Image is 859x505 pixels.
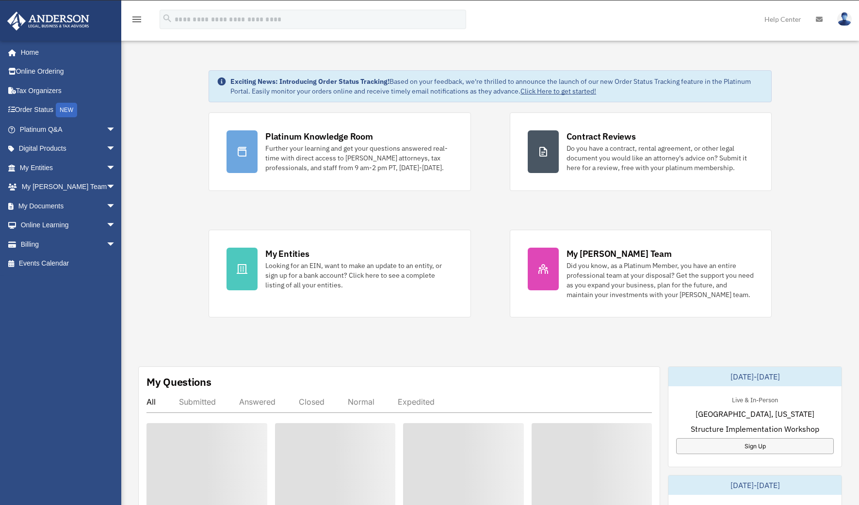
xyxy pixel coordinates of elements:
[106,139,126,159] span: arrow_drop_down
[106,235,126,254] span: arrow_drop_down
[668,475,842,495] div: [DATE]-[DATE]
[7,100,130,120] a: Order StatusNEW
[7,81,130,100] a: Tax Organizers
[7,177,130,197] a: My [PERSON_NAME] Teamarrow_drop_down
[567,143,754,173] div: Do you have a contract, rental agreement, or other legal document you would like an attorney's ad...
[724,394,786,404] div: Live & In-Person
[7,43,126,62] a: Home
[131,17,143,25] a: menu
[265,143,453,173] div: Further your learning and get your questions answered real-time with direct access to [PERSON_NAM...
[4,12,92,31] img: Anderson Advisors Platinum Portal
[567,248,672,260] div: My [PERSON_NAME] Team
[239,397,276,407] div: Answered
[7,158,130,177] a: My Entitiesarrow_drop_down
[510,230,772,317] a: My [PERSON_NAME] Team Did you know, as a Platinum Member, you have an entire professional team at...
[7,216,130,235] a: Online Learningarrow_drop_down
[7,120,130,139] a: Platinum Q&Aarrow_drop_down
[146,397,156,407] div: All
[299,397,324,407] div: Closed
[162,13,173,24] i: search
[106,158,126,178] span: arrow_drop_down
[7,254,130,273] a: Events Calendar
[696,408,814,420] span: [GEOGRAPHIC_DATA], [US_STATE]
[398,397,435,407] div: Expedited
[348,397,374,407] div: Normal
[106,120,126,140] span: arrow_drop_down
[106,216,126,236] span: arrow_drop_down
[567,261,754,300] div: Did you know, as a Platinum Member, you have an entire professional team at your disposal? Get th...
[209,112,470,191] a: Platinum Knowledge Room Further your learning and get your questions answered real-time with dire...
[7,62,130,81] a: Online Ordering
[146,375,211,389] div: My Questions
[7,235,130,254] a: Billingarrow_drop_down
[510,112,772,191] a: Contract Reviews Do you have a contract, rental agreement, or other legal document you would like...
[209,230,470,317] a: My Entities Looking for an EIN, want to make an update to an entity, or sign up for a bank accoun...
[7,139,130,158] a: Digital Productsarrow_drop_down
[676,438,834,454] a: Sign Up
[265,130,373,142] div: Platinum Knowledge Room
[131,14,143,25] i: menu
[230,77,389,86] strong: Exciting News: Introducing Order Status Tracking!
[691,423,819,435] span: Structure Implementation Workshop
[567,130,636,142] div: Contract Reviews
[668,367,842,386] div: [DATE]-[DATE]
[7,196,130,216] a: My Documentsarrow_drop_down
[265,261,453,290] div: Looking for an EIN, want to make an update to an entity, or sign up for a bank account? Click her...
[56,103,77,117] div: NEW
[230,77,763,96] div: Based on your feedback, we're thrilled to announce the launch of our new Order Status Tracking fe...
[520,87,596,95] a: Click Here to get started!
[106,196,126,216] span: arrow_drop_down
[106,177,126,197] span: arrow_drop_down
[179,397,216,407] div: Submitted
[837,12,852,26] img: User Pic
[265,248,309,260] div: My Entities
